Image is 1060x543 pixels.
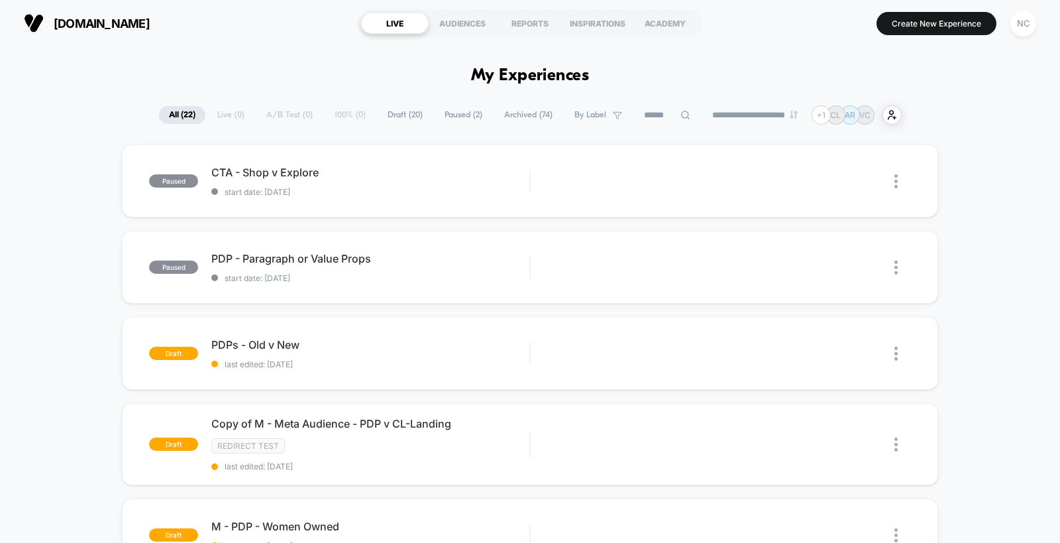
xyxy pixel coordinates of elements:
p: AR [845,110,855,120]
img: close [894,528,898,542]
span: start date: [DATE] [211,273,529,283]
span: last edited: [DATE] [211,461,529,471]
div: NC [1010,11,1036,36]
div: REPORTS [496,13,564,34]
span: M - PDP - Women Owned [211,520,529,533]
span: All ( 22 ) [159,106,205,124]
span: draft [149,438,198,451]
span: Copy of M - Meta Audience - PDP v CL-Landing [211,417,529,430]
span: By Label [574,110,606,120]
div: INSPIRATIONS [564,13,631,34]
div: AUDIENCES [429,13,496,34]
span: last edited: [DATE] [211,359,529,369]
span: start date: [DATE] [211,187,529,197]
span: Draft ( 20 ) [378,106,433,124]
h1: My Experiences [471,66,590,86]
img: close [894,438,898,452]
span: Redirect Test [211,438,285,453]
span: draft [149,528,198,542]
img: close [894,261,898,274]
button: NC [1006,10,1040,37]
span: Archived ( 74 ) [494,106,562,124]
span: draft [149,347,198,360]
button: Create New Experience [876,12,996,35]
span: paused [149,174,198,188]
span: Paused ( 2 ) [435,106,492,124]
span: PDPs - Old v New [211,338,529,351]
p: VC [859,110,871,120]
span: CTA - Shop v Explore [211,166,529,179]
span: [DOMAIN_NAME] [54,17,150,30]
img: close [894,347,898,361]
img: end [790,111,798,119]
div: ACADEMY [631,13,699,34]
div: LIVE [361,13,429,34]
span: paused [149,261,198,274]
span: PDP - Paragraph or Value Props [211,252,529,265]
p: CL [830,110,841,120]
div: + 1 [812,105,831,125]
img: close [894,174,898,188]
button: [DOMAIN_NAME] [20,13,154,34]
img: Visually logo [24,13,44,33]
